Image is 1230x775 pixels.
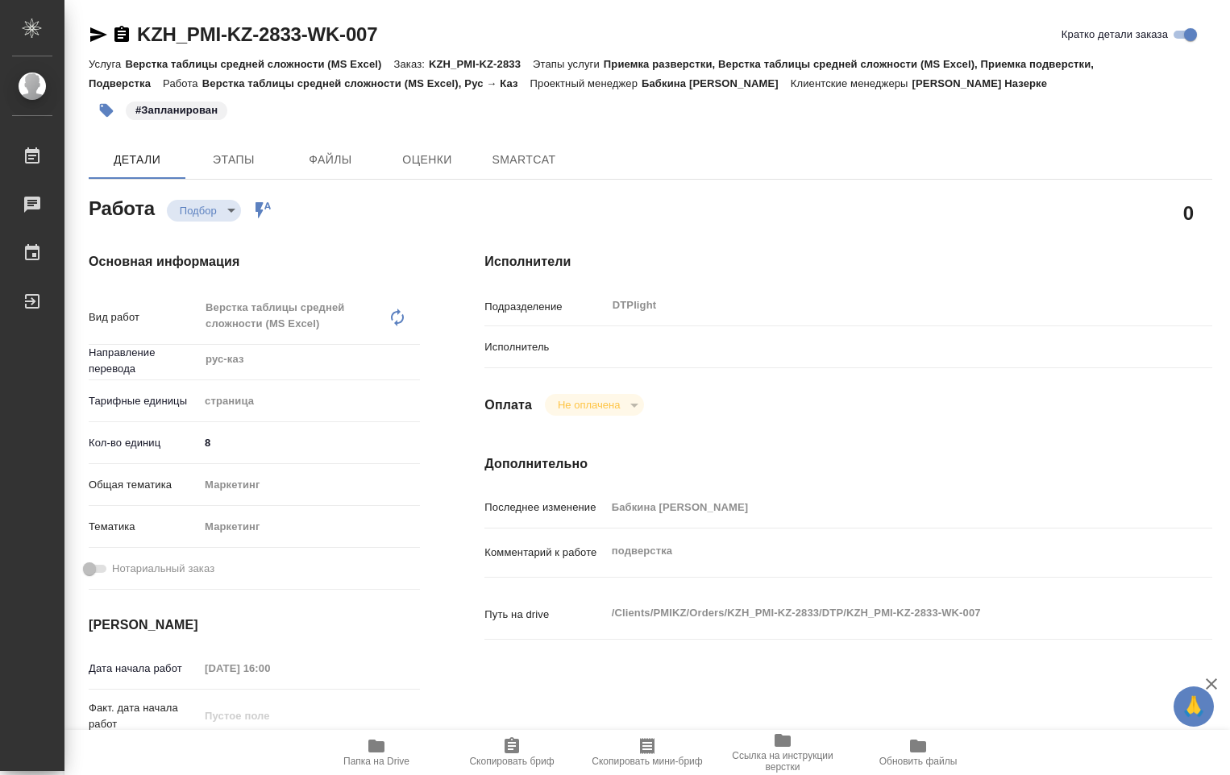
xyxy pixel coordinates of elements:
input: ✎ Введи что-нибудь [199,431,420,454]
p: Последнее изменение [484,499,605,516]
button: Добавить тэг [89,93,124,128]
p: Дата начала работ [89,661,199,677]
button: Ссылка на инструкции верстки [715,730,850,775]
p: Вид работ [89,309,199,325]
span: Оценки [389,150,466,170]
p: Направление перевода [89,345,199,377]
button: Папка на Drive [309,730,444,775]
p: Верстка таблицы средней сложности (MS Excel) [125,58,393,70]
p: Проектный менеджер [530,77,642,89]
p: Комментарий к работе [484,545,605,561]
span: Файлы [292,150,369,170]
p: Работа [163,77,202,89]
input: Пустое поле [606,495,1152,519]
button: Скопировать мини-бриф [580,730,715,775]
button: Не оплачена [553,398,625,412]
button: Подбор [175,204,222,218]
button: 🙏 [1174,686,1214,727]
h4: Оплата [484,396,532,415]
button: Скопировать бриф [444,730,580,775]
span: Кратко детали заказа [1062,27,1168,43]
p: Тарифные единицы [89,393,199,409]
h4: Дополнительно [484,454,1212,474]
span: Обновить файлы [879,756,958,767]
div: Подбор [167,200,241,222]
p: #Запланирован [135,102,218,118]
div: Подбор [545,394,644,416]
p: Факт. дата начала работ [89,700,199,732]
input: Пустое поле [199,657,340,680]
span: Скопировать мини-бриф [592,756,702,767]
p: Исполнитель [484,339,605,355]
textarea: /Clients/PMIKZ/Orders/KZH_PMI-KZ-2833/DTP/KZH_PMI-KZ-2833-WK-007 [606,599,1152,627]
p: Этапы услуги [533,58,604,70]
div: Маркетинг [199,471,420,499]
p: Заказ: [394,58,429,70]
button: Скопировать ссылку для ЯМессенджера [89,25,108,44]
div: страница [199,387,420,415]
button: Скопировать ссылку [112,25,131,44]
span: Скопировать бриф [469,756,554,767]
span: Ссылка на инструкции верстки [725,750,841,773]
span: Папка на Drive [343,756,409,767]
h4: [PERSON_NAME] [89,615,420,635]
p: Верстка таблицы средней сложности (MS Excel), Рус → Каз [202,77,530,89]
span: Этапы [195,150,272,170]
a: KZH_PMI-KZ-2833-WK-007 [137,23,377,45]
span: SmartCat [485,150,563,170]
span: 🙏 [1180,690,1207,723]
span: Детали [98,150,176,170]
p: Общая тематика [89,477,199,493]
p: [PERSON_NAME] Назерке [912,77,1060,89]
h2: 0 [1183,199,1194,226]
h2: Работа [89,193,155,222]
span: Запланирован [124,102,229,116]
button: Обновить файлы [850,730,986,775]
p: Подразделение [484,299,605,315]
p: Тематика [89,519,199,535]
p: KZH_PMI-KZ-2833 [429,58,533,70]
p: Путь на drive [484,607,605,623]
span: Нотариальный заказ [112,561,214,577]
p: Кол-во единиц [89,435,199,451]
p: Услуга [89,58,125,70]
h4: Исполнители [484,252,1212,271]
input: Пустое поле [199,704,340,727]
h4: Основная информация [89,252,420,271]
textarea: подверстка [606,537,1152,565]
p: Бабкина [PERSON_NAME] [642,77,791,89]
div: Маркетинг [199,513,420,541]
p: Клиентские менеджеры [791,77,912,89]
